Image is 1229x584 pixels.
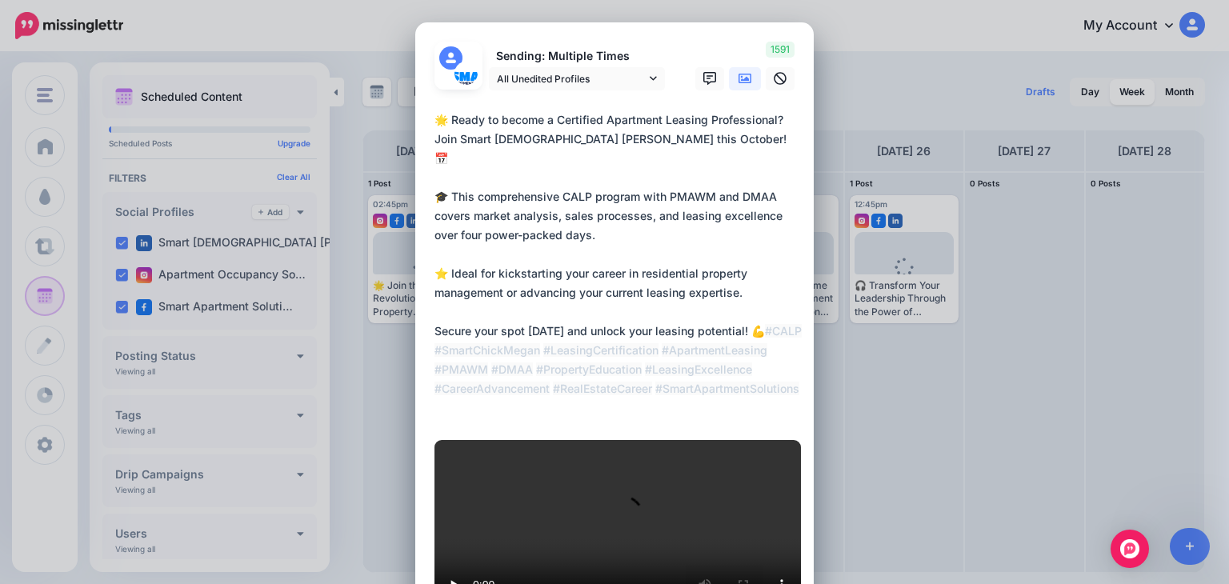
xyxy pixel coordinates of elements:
div: 🌟 Ready to become a Certified Apartment Leasing Professional? Join Smart [DEMOGRAPHIC_DATA] [PERS... [434,110,803,398]
div: Open Intercom Messenger [1111,530,1149,568]
span: 1591 [766,42,795,58]
img: 273388243_356788743117728_5079064472810488750_n-bsa130694.png [454,62,478,85]
p: Sending: Multiple Times [489,47,665,66]
span: All Unedited Profiles [497,70,646,87]
a: All Unedited Profiles [489,67,665,90]
img: user_default_image.png [439,46,462,70]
